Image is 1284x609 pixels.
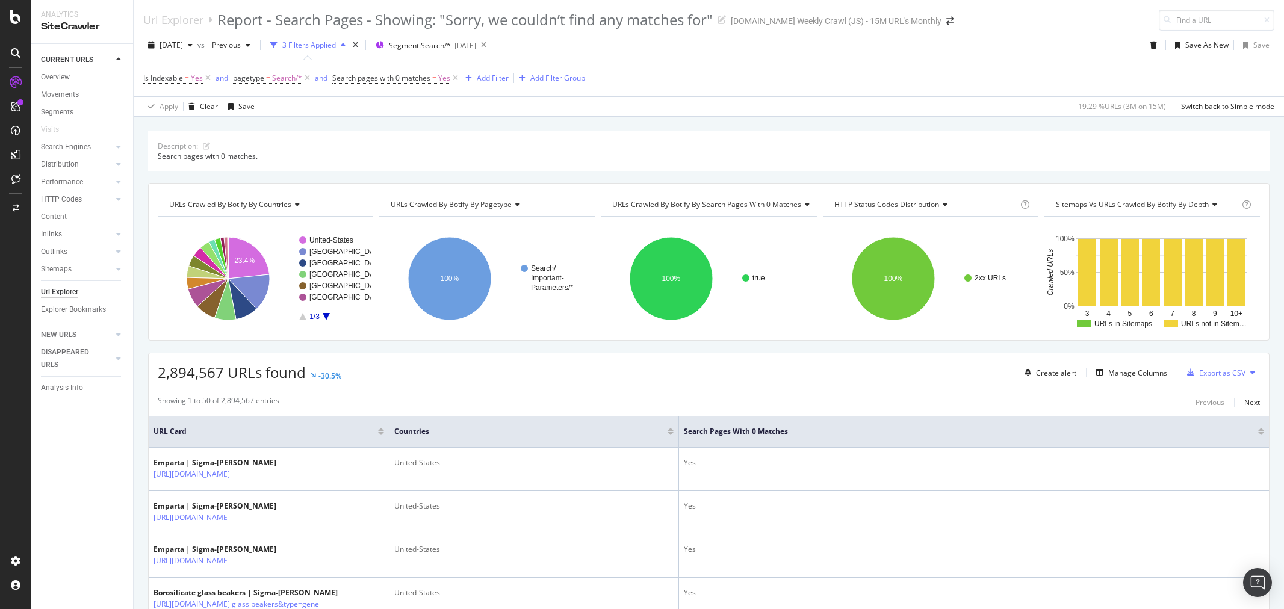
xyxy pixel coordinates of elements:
text: true [752,274,765,282]
button: Previous [1196,395,1224,410]
div: Explorer Bookmarks [41,303,106,316]
a: NEW URLS [41,329,113,341]
a: Outlinks [41,246,113,258]
span: = [432,73,436,83]
text: 100% [1056,235,1075,243]
span: Search/* [272,70,302,87]
span: = [266,73,270,83]
div: Distribution [41,158,79,171]
span: vs [197,40,207,50]
a: Movements [41,88,125,101]
div: Borosilicate glass beakers | Sigma-[PERSON_NAME] [154,587,371,598]
a: Segments [41,106,125,119]
button: Create alert [1020,363,1076,382]
div: Yes [684,544,1264,555]
h4: URLs Crawled By Botify By countries [167,195,362,214]
div: CURRENT URLS [41,54,93,66]
button: 3 Filters Applied [265,36,350,55]
div: Clear [200,101,218,111]
div: Content [41,211,67,223]
text: Important- [531,274,564,282]
a: Url Explorer [41,286,125,298]
div: Add Filter [477,73,509,83]
text: 5 [1127,309,1132,318]
div: -30.5% [318,371,341,381]
text: 6 [1149,309,1153,318]
input: Find a URL [1159,10,1274,31]
svg: A chart. [379,226,593,331]
div: Apply [160,101,178,111]
text: 100% [884,274,902,283]
text: 8 [1191,309,1196,318]
a: HTTP Codes [41,193,113,206]
button: Clear [184,97,218,116]
text: 50% [1059,268,1074,277]
span: HTTP Status Codes Distribution [834,199,939,209]
a: Performance [41,176,113,188]
span: pagetype [233,73,264,83]
div: and [216,73,228,83]
div: Save [238,101,255,111]
div: Save [1253,40,1270,50]
div: arrow-right-arrow-left [946,17,954,25]
span: countries [394,426,650,437]
button: and [315,72,327,84]
text: 3 [1085,309,1090,318]
text: [GEOGRAPHIC_DATA] [309,293,385,301]
div: Showing 1 to 50 of 2,894,567 entries [158,395,279,410]
span: Search pages with 0 matches [684,426,1240,437]
a: Inlinks [41,228,113,241]
span: Yes [191,70,203,87]
svg: A chart. [158,226,371,331]
div: Segments [41,106,73,119]
div: Sitemaps [41,263,72,276]
button: Segment:Search/*[DATE] [371,36,476,55]
button: and [216,72,228,84]
h4: HTTP Status Codes Distribution [832,195,1018,214]
div: DISAPPEARED URLS [41,346,102,371]
span: 2,894,567 URLs found [158,362,306,382]
text: 9 [1213,309,1217,318]
text: 7 [1170,309,1174,318]
a: Search Engines [41,141,113,153]
span: URL Card [154,426,375,437]
div: Switch back to Simple mode [1181,101,1274,111]
a: Url Explorer [143,13,203,26]
div: Movements [41,88,79,101]
text: URLs not in Sitem… [1181,320,1247,328]
button: Save [223,97,255,116]
div: 19.29 % URLs ( 3M on 15M ) [1078,101,1166,111]
text: 10+ [1230,309,1242,318]
button: Save As New [1170,36,1229,55]
button: Add Filter [461,71,509,85]
text: 100% [662,274,681,283]
button: Save [1238,36,1270,55]
a: Content [41,211,125,223]
div: [DOMAIN_NAME] Weekly Crawl (JS) - 15M URL's Monthly [731,15,941,27]
div: Export as CSV [1199,368,1245,378]
div: Open Intercom Messenger [1243,568,1272,597]
div: times [350,39,361,51]
div: Analytics [41,10,123,20]
div: Yes [684,587,1264,598]
span: URLs Crawled By Botify By countries [169,199,291,209]
div: Report - Search Pages - Showing: "Sorry, we couldn’t find any matches for" [217,10,713,30]
div: and [315,73,327,83]
a: Distribution [41,158,113,171]
text: [GEOGRAPHIC_DATA] [309,282,385,290]
div: Previous [1196,397,1224,407]
div: Add Filter Group [530,73,585,83]
span: Search pages with 0 matches [332,73,430,83]
a: Analysis Info [41,382,125,394]
a: [URL][DOMAIN_NAME] [154,555,230,567]
div: Emparta | Sigma-[PERSON_NAME] [154,457,282,468]
div: 3 Filters Applied [282,40,336,50]
span: URLs Crawled By Botify By Search pages with 0 matches [612,199,801,209]
a: Explorer Bookmarks [41,303,125,316]
text: Search/ [531,264,556,273]
text: 2xx URLs [975,274,1006,282]
button: Export as CSV [1182,363,1245,382]
h4: Sitemaps vs Crawled Structure by Depth [1053,195,1239,214]
div: NEW URLS [41,329,76,341]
